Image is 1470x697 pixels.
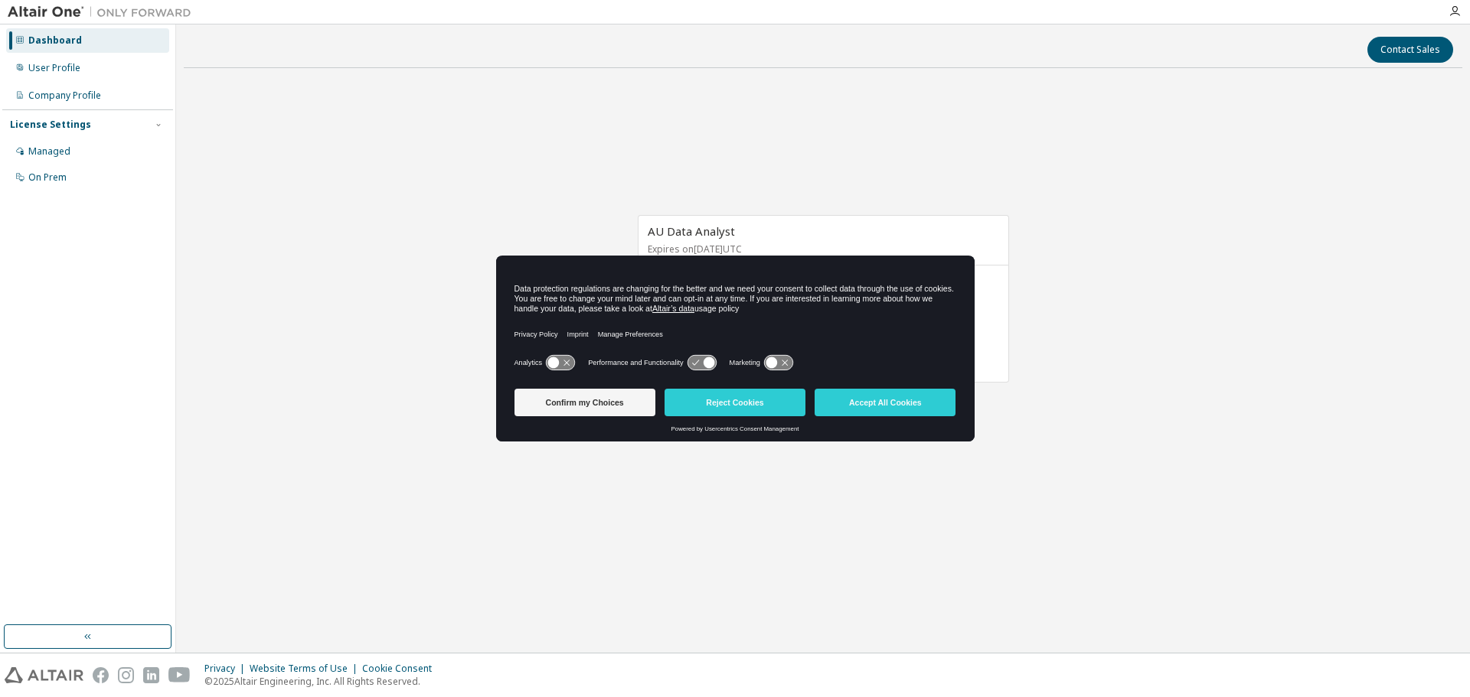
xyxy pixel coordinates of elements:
p: © 2025 Altair Engineering, Inc. All Rights Reserved. [204,675,441,688]
div: On Prem [28,171,67,184]
img: youtube.svg [168,667,191,683]
img: linkedin.svg [143,667,159,683]
div: Company Profile [28,90,101,102]
div: License Settings [10,119,91,131]
div: User Profile [28,62,80,74]
img: facebook.svg [93,667,109,683]
div: Cookie Consent [362,663,441,675]
img: instagram.svg [118,667,134,683]
button: Contact Sales [1367,37,1453,63]
div: Website Terms of Use [250,663,362,675]
div: Privacy [204,663,250,675]
div: Dashboard [28,34,82,47]
img: Altair One [8,5,199,20]
div: Managed [28,145,70,158]
span: AU Data Analyst [648,223,735,239]
p: Expires on [DATE] UTC [648,243,995,256]
img: altair_logo.svg [5,667,83,683]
